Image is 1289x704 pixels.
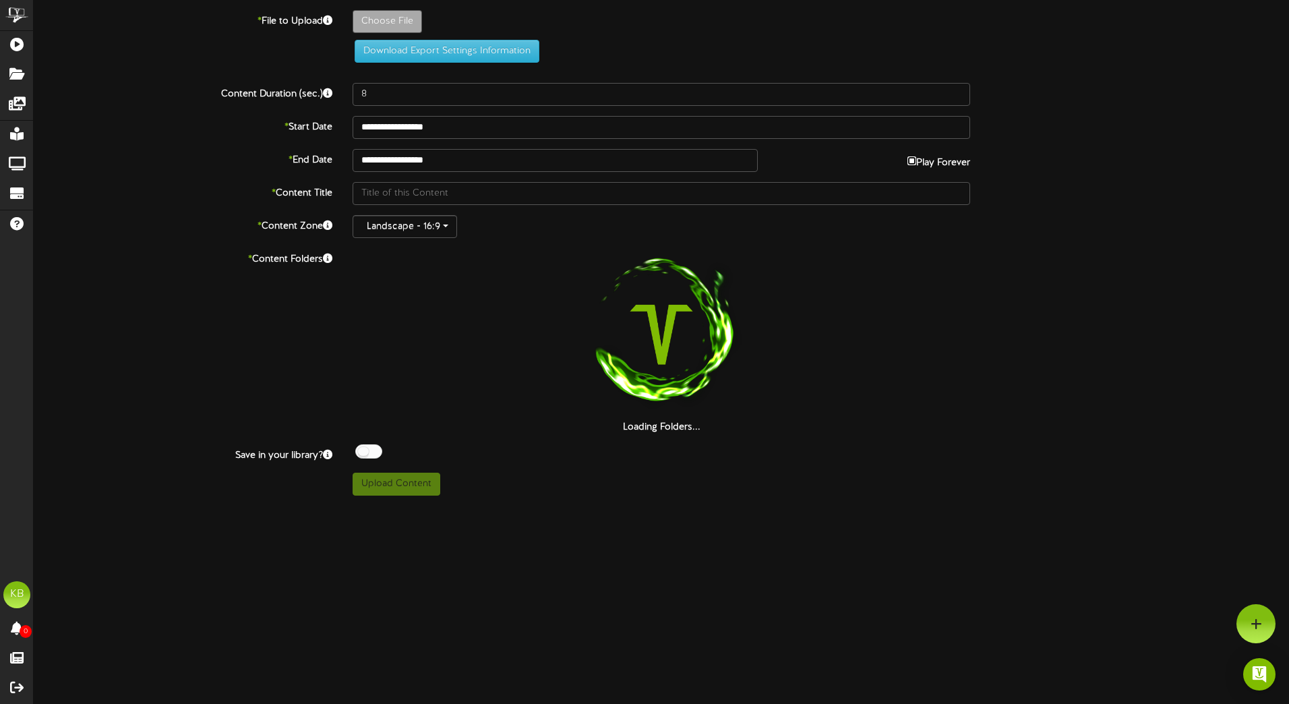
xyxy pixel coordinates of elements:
[353,473,440,496] button: Upload Content
[907,156,916,165] input: Play Forever
[24,182,342,200] label: Content Title
[24,10,342,28] label: File to Upload
[24,116,342,134] label: Start Date
[353,182,970,205] input: Title of this Content
[623,422,700,432] strong: Loading Folders...
[20,625,32,638] span: 0
[24,444,342,463] label: Save in your library?
[355,40,539,63] button: Download Export Settings Information
[575,248,748,421] img: loading-spinner-1.png
[24,248,342,266] label: Content Folders
[24,149,342,167] label: End Date
[3,581,30,608] div: KB
[24,215,342,233] label: Content Zone
[907,149,970,170] label: Play Forever
[1243,658,1276,691] div: Open Intercom Messenger
[353,215,457,238] button: Landscape - 16:9
[348,46,539,56] a: Download Export Settings Information
[24,83,342,101] label: Content Duration (sec.)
